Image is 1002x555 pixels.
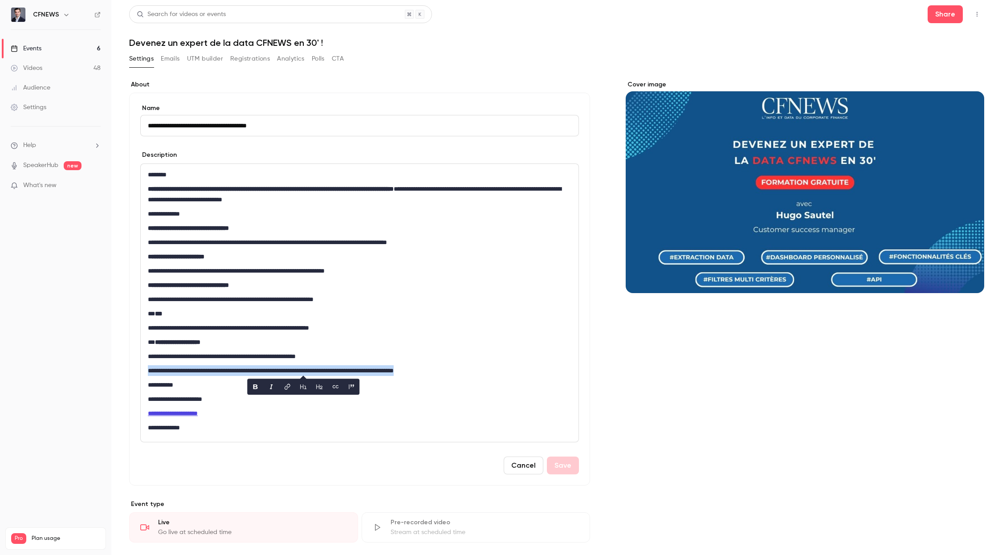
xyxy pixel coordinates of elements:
iframe: Noticeable Trigger [90,182,101,190]
button: CTA [332,52,344,66]
div: LiveGo live at scheduled time [129,512,358,543]
button: Share [928,5,963,23]
div: Events [11,44,41,53]
button: blockquote [344,380,358,394]
h6: CFNEWS [33,10,59,19]
p: Event type [129,500,590,509]
h1: Devenez un expert de la data CFNEWS en 30' ! [129,37,984,48]
button: Cancel [504,457,543,474]
div: Videos [11,64,42,73]
span: Pro [11,533,26,544]
button: italic [264,380,278,394]
button: Registrations [230,52,270,66]
div: Stream at scheduled time [391,528,579,537]
div: Live [158,518,347,527]
span: Help [23,141,36,150]
label: About [129,80,590,89]
button: bold [248,380,262,394]
button: UTM builder [187,52,223,66]
div: editor [141,164,578,442]
div: Settings [11,103,46,112]
div: Audience [11,83,50,92]
img: CFNEWS [11,8,25,22]
a: SpeakerHub [23,161,58,170]
span: What's new [23,181,57,190]
button: link [280,380,294,394]
div: Pre-recorded video [391,518,579,527]
button: Settings [129,52,154,66]
section: description [140,163,579,442]
span: new [64,161,81,170]
span: Plan usage [32,535,100,542]
div: Search for videos or events [137,10,226,19]
div: Go live at scheduled time [158,528,347,537]
li: help-dropdown-opener [11,141,101,150]
button: Polls [312,52,325,66]
button: Emails [161,52,179,66]
button: Analytics [277,52,305,66]
section: Cover image [626,80,984,293]
div: Pre-recorded videoStream at scheduled time [362,512,591,543]
label: Name [140,104,579,113]
label: Cover image [626,80,984,89]
label: Description [140,151,177,159]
